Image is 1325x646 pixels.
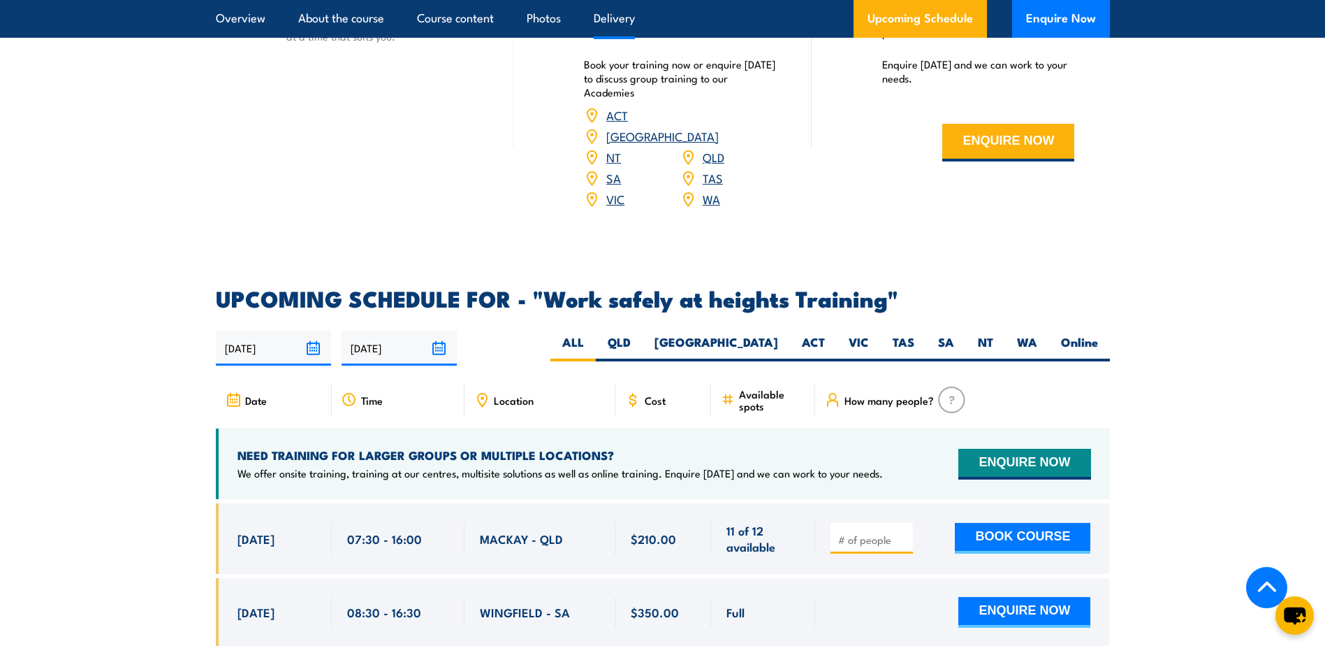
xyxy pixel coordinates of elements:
p: Enquire [DATE] and we can work to your needs. [882,57,1075,85]
label: NT [966,334,1005,361]
span: 11 of 12 available [726,522,800,555]
a: WA [703,190,720,207]
span: $350.00 [631,604,679,620]
label: WA [1005,334,1049,361]
button: ENQUIRE NOW [958,597,1090,628]
a: [GEOGRAPHIC_DATA] [606,127,719,144]
span: Date [245,394,267,406]
input: From date [216,330,331,366]
span: Full [726,604,745,620]
label: ACT [790,334,837,361]
input: # of people [838,533,908,547]
a: NT [606,148,621,165]
span: WINGFIELD - SA [480,604,570,620]
span: 08:30 - 16:30 [347,604,421,620]
a: SA [606,169,621,186]
span: Location [494,394,534,406]
span: 07:30 - 16:00 [347,531,422,547]
label: VIC [837,334,881,361]
label: SA [926,334,966,361]
button: ENQUIRE NOW [942,124,1074,161]
span: [DATE] [237,604,274,620]
button: BOOK COURSE [955,523,1090,554]
button: chat-button [1275,596,1314,635]
label: QLD [596,334,643,361]
p: Book your training now or enquire [DATE] to discuss group training to our Academies [584,57,777,99]
input: To date [342,330,457,366]
label: TAS [881,334,926,361]
h4: NEED TRAINING FOR LARGER GROUPS OR MULTIPLE LOCATIONS? [237,447,883,463]
a: VIC [606,190,624,207]
span: [DATE] [237,531,274,547]
span: MACKAY - QLD [480,531,563,547]
span: How many people? [844,394,934,406]
h2: UPCOMING SCHEDULE FOR - "Work safely at heights Training" [216,288,1110,308]
button: ENQUIRE NOW [958,449,1090,480]
a: ACT [606,106,628,123]
span: Cost [645,394,666,406]
span: $210.00 [631,531,676,547]
label: Online [1049,334,1110,361]
span: Time [361,394,383,406]
p: We offer onsite training, training at our centres, multisite solutions as well as online training... [237,466,883,480]
a: TAS [703,169,723,186]
a: QLD [703,148,724,165]
label: ALL [550,334,596,361]
span: Available spots [739,388,805,412]
label: [GEOGRAPHIC_DATA] [643,334,790,361]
